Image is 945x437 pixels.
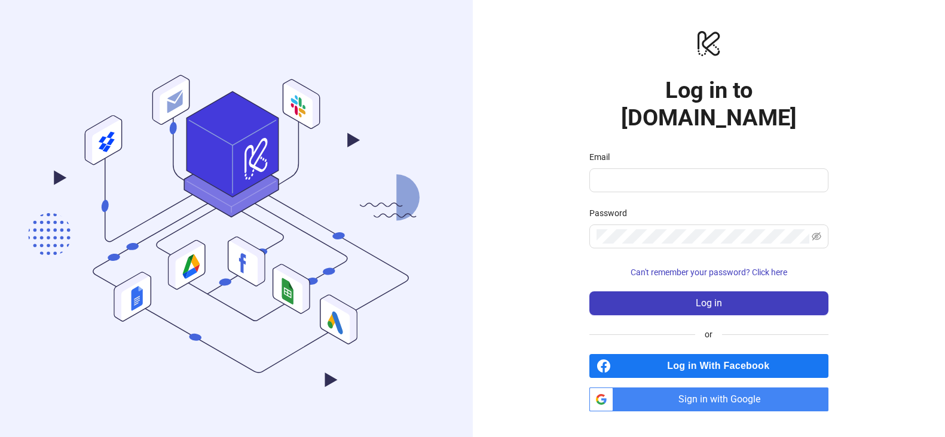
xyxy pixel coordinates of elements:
span: eye-invisible [812,232,821,241]
label: Password [589,207,635,220]
button: Can't remember your password? Click here [589,263,828,282]
a: Can't remember your password? Click here [589,267,828,277]
button: Log in [589,291,828,315]
a: Sign in with Google [589,387,828,411]
a: Log in With Facebook [589,354,828,378]
label: Email [589,150,617,164]
h1: Log in to [DOMAIN_NAME] [589,76,828,131]
span: or [695,328,722,341]
span: Log in With Facebook [616,354,828,378]
span: Sign in with Google [618,387,828,411]
input: Password [597,229,809,244]
span: Can't remember your password? Click here [631,267,787,277]
input: Email [597,173,819,187]
span: Log in [696,298,722,309]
